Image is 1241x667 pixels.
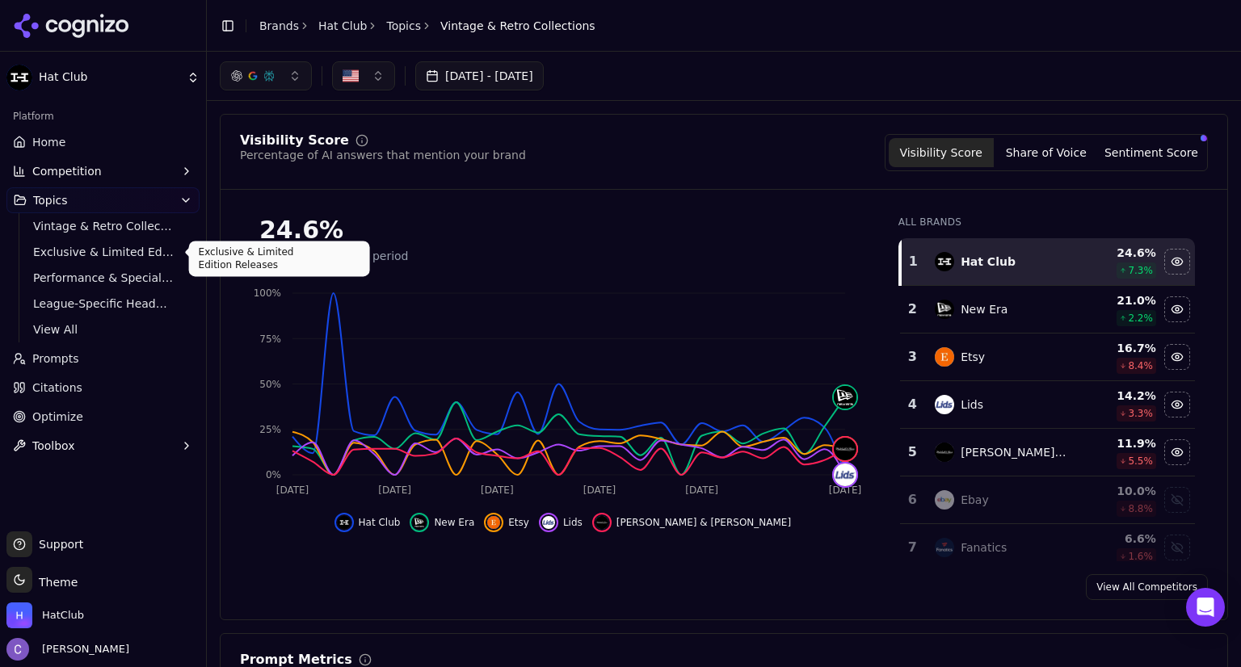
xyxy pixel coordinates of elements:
[1081,388,1156,404] div: 14.2 %
[898,216,1195,229] div: All Brands
[6,65,32,90] img: Hat Club
[834,438,856,460] img: mitchell & ness
[33,218,174,234] span: Vintage & Retro Collections
[1081,531,1156,547] div: 6.6 %
[900,286,1195,333] tr: 2new eraNew Era21.0%2.2%Hide new era data
[935,443,954,462] img: mitchell & ness
[1081,292,1156,308] div: 21.0 %
[834,386,856,409] img: new era
[33,296,174,312] span: League-Specific Headwear
[907,490,919,510] div: 6
[935,490,954,510] img: ebay
[1128,502,1153,515] span: 8.8 %
[259,379,281,390] tspan: 50%
[1164,439,1190,465] button: Hide mitchell & ness data
[27,241,180,263] a: Exclusive & Limited Edition Releases
[32,536,83,552] span: Support
[907,347,919,367] div: 3
[33,270,174,286] span: Performance & Specialty Headwear
[240,653,352,666] div: Prompt Metrics
[907,300,919,319] div: 2
[27,318,180,341] a: View All
[32,163,102,179] span: Competition
[6,602,84,628] button: Open organization switcher
[961,349,985,365] div: Etsy
[386,18,421,34] a: Topics
[6,602,32,628] img: HatClub
[961,539,1007,556] div: Fanatics
[1081,245,1156,261] div: 24.6 %
[266,469,281,480] tspan: 0%
[481,485,514,496] tspan: [DATE]
[6,187,200,213] button: Topics
[961,301,1008,317] div: New Era
[410,513,474,532] button: Hide new era data
[259,424,281,435] tspan: 25%
[935,347,954,367] img: etsy
[276,485,309,496] tspan: [DATE]
[32,350,79,367] span: Prompts
[935,538,954,557] img: fanatics
[32,409,83,425] span: Optimize
[6,346,200,371] a: Prompts
[1128,312,1153,325] span: 2.2 %
[889,138,994,167] button: Visibility Score
[254,287,281,299] tspan: 100%
[32,576,78,589] span: Theme
[33,321,174,338] span: View All
[1081,340,1156,356] div: 16.7 %
[32,438,75,454] span: Toolbox
[508,516,529,529] span: Etsy
[440,18,595,34] span: Vintage & Retro Collections
[1128,359,1153,372] span: 8.4 %
[542,516,555,529] img: lids
[961,396,983,413] div: Lids
[900,476,1195,524] tr: 6ebayEbay10.0%8.8%Show ebay data
[563,516,583,529] span: Lids
[343,68,359,84] img: US
[27,266,180,289] a: Performance & Specialty Headwear
[39,70,180,85] span: Hat Club
[961,254,1016,270] div: Hat Club
[6,404,200,430] a: Optimize
[907,395,919,414] div: 4
[900,238,1195,286] tr: 1hat clubHat Club24.6%7.3%Hide hat club data
[595,516,608,529] img: mitchell & ness
[6,129,200,155] a: Home
[1164,296,1190,322] button: Hide new era data
[1128,264,1153,277] span: 7.3 %
[338,516,351,529] img: hat club
[961,492,989,508] div: Ebay
[616,516,791,529] span: [PERSON_NAME] & [PERSON_NAME]
[539,513,583,532] button: Hide lids data
[834,464,856,486] img: lids
[32,380,82,396] span: Citations
[42,608,84,623] span: HatClub
[1081,435,1156,451] div: 11.9 %
[6,638,29,661] img: Chris Hayes
[27,292,180,315] a: League-Specific Headwear
[907,443,919,462] div: 5
[961,444,1068,460] div: [PERSON_NAME] & [PERSON_NAME]
[1164,392,1190,417] button: Hide lids data
[487,516,500,529] img: etsy
[1164,487,1190,513] button: Show ebay data
[1164,344,1190,370] button: Hide etsy data
[935,300,954,319] img: new era
[935,395,954,414] img: lids
[900,429,1195,476] tr: 5mitchell & ness[PERSON_NAME] & [PERSON_NAME]11.9%5.5%Hide mitchell & ness data
[199,245,360,271] p: Exclusive & Limited Edition Releases
[33,244,174,260] span: Exclusive & Limited Edition Releases
[908,252,919,271] div: 1
[900,333,1195,381] tr: 3etsyEtsy16.7%8.4%Hide etsy data
[994,138,1099,167] button: Share of Voice
[6,433,200,459] button: Toolbox
[32,134,65,150] span: Home
[27,215,180,237] a: Vintage & Retro Collections
[6,375,200,401] a: Citations
[259,333,281,345] tspan: 75%
[829,485,862,496] tspan: [DATE]
[259,19,299,32] a: Brands
[6,158,200,184] button: Competition
[1164,535,1190,560] button: Show fanatics data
